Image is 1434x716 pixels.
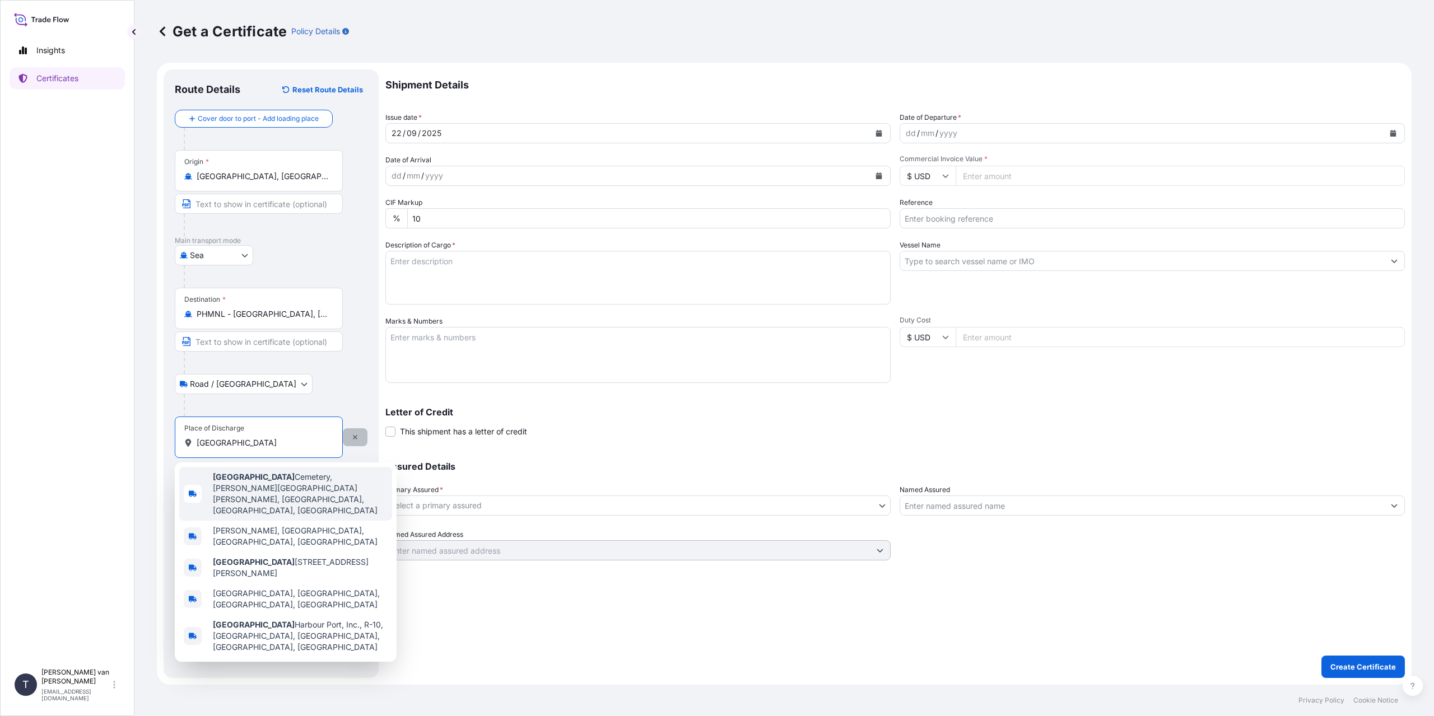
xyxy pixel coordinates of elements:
[1298,696,1344,705] p: Privacy Policy
[213,619,388,653] span: Harbour Port, Inc., R-10, [GEOGRAPHIC_DATA], [GEOGRAPHIC_DATA], [GEOGRAPHIC_DATA], [GEOGRAPHIC_DATA]
[175,374,313,394] button: Select transport
[956,166,1405,186] input: Enter amount
[421,127,443,140] div: year,
[41,688,111,701] p: [EMAIL_ADDRESS][DOMAIN_NAME]
[956,327,1405,347] input: Enter amount
[385,69,1405,101] p: Shipment Details
[386,540,870,560] input: Named Assured Address
[291,26,340,37] p: Policy Details
[190,250,204,261] span: Sea
[36,73,78,84] p: Certificates
[900,484,950,495] label: Named Assured
[197,171,329,182] input: Origin
[1384,495,1404,516] button: Show suggestions
[385,529,463,540] label: Named Assured Address
[157,22,287,40] p: Get a Certificate
[213,557,295,567] b: [GEOGRAPHIC_DATA]
[175,331,343,352] input: Text to appear on certificate
[403,169,406,182] div: /
[385,408,1405,417] p: Letter of Credit
[213,471,388,516] span: Cemetery, [PERSON_NAME][GEOGRAPHIC_DATA][PERSON_NAME], [GEOGRAPHIC_DATA], [GEOGRAPHIC_DATA], [GEO...
[390,169,403,182] div: day,
[385,197,422,208] label: CIF Markup
[424,169,444,182] div: year,
[184,424,244,433] div: Place of Discharge
[403,127,406,140] div: /
[870,540,890,560] button: Show suggestions
[390,500,482,511] span: Select a primary assured
[407,208,891,228] input: Enter percentage between 0 and 10%
[900,155,1405,163] span: Commercial Invoice Value
[406,127,418,140] div: month,
[418,127,421,140] div: /
[1384,251,1404,271] button: Show suggestions
[213,525,388,547] span: [PERSON_NAME], [GEOGRAPHIC_DATA], [GEOGRAPHIC_DATA], [GEOGRAPHIC_DATA]
[385,462,1405,471] p: Assured Details
[900,495,1384,516] input: Assured Name
[184,295,226,304] div: Destination
[390,127,403,140] div: day,
[385,112,422,123] span: Issue date
[870,124,888,142] button: Calendar
[184,157,209,166] div: Origin
[900,251,1384,271] input: Type to search vessel name or IMO
[905,127,917,140] div: day,
[22,679,29,690] span: T
[421,169,424,182] div: /
[213,556,388,579] span: [STREET_ADDRESS][PERSON_NAME]
[917,127,920,140] div: /
[920,127,935,140] div: month,
[900,208,1405,228] input: Enter booking reference
[197,437,329,448] input: Place of Discharge
[935,127,938,140] div: /
[36,45,65,56] p: Insights
[385,484,443,495] span: Primary Assured
[406,169,421,182] div: month,
[41,668,111,686] p: [PERSON_NAME] van [PERSON_NAME]
[213,620,295,629] b: [GEOGRAPHIC_DATA]
[900,240,941,251] label: Vessel Name
[175,462,397,662] div: Show suggestions
[197,308,329,320] input: Destination
[175,194,343,214] input: Text to appear on certificate
[900,112,961,123] span: Date of Departure
[400,426,527,437] span: This shipment has a letter of credit
[213,472,295,481] b: [GEOGRAPHIC_DATA]
[175,83,240,96] p: Route Details
[385,240,455,251] label: Description of Cargo
[938,127,958,140] div: year,
[292,84,363,95] p: Reset Route Details
[1353,696,1398,705] p: Cookie Notice
[385,155,431,166] span: Date of Arrival
[198,113,319,124] span: Cover door to port - Add loading place
[213,588,388,610] span: [GEOGRAPHIC_DATA], [GEOGRAPHIC_DATA], [GEOGRAPHIC_DATA], [GEOGRAPHIC_DATA]
[870,167,888,185] button: Calendar
[1330,661,1396,672] p: Create Certificate
[385,208,407,228] div: %
[385,316,443,327] label: Marks & Numbers
[175,245,253,265] button: Select transport
[1384,124,1402,142] button: Calendar
[900,197,933,208] label: Reference
[900,316,1405,325] span: Duty Cost
[190,378,296,390] span: Road / [GEOGRAPHIC_DATA]
[175,236,367,245] p: Main transport mode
